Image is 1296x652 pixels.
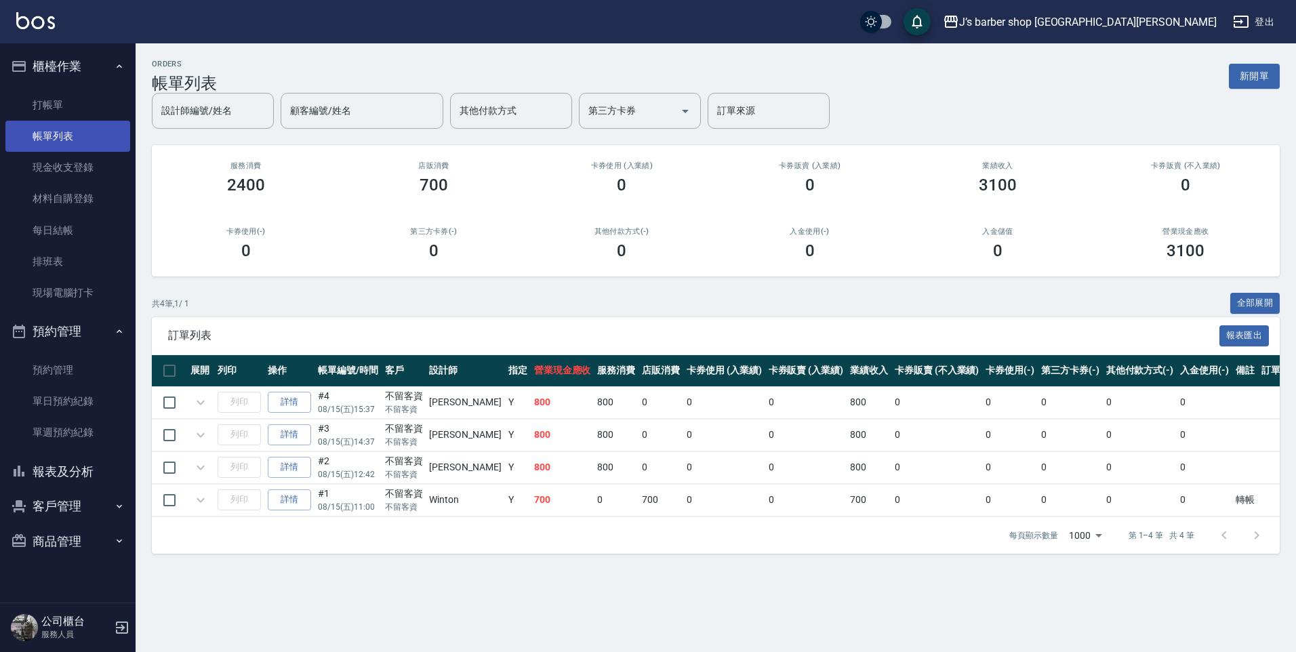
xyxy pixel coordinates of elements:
td: #4 [315,386,382,418]
button: 全部展開 [1230,293,1280,314]
td: 0 [1177,484,1232,516]
th: 展開 [187,355,214,387]
td: 800 [847,419,891,451]
h3: 700 [420,176,448,195]
p: 服務人員 [41,628,110,640]
h3: 服務消費 [168,161,323,170]
button: J’s barber shop [GEOGRAPHIC_DATA][PERSON_NAME] [937,8,1222,36]
div: J’s barber shop [GEOGRAPHIC_DATA][PERSON_NAME] [959,14,1217,30]
h2: 卡券使用(-) [168,227,323,236]
td: 0 [1103,386,1177,418]
h2: 店販消費 [356,161,511,170]
td: 0 [891,484,982,516]
h3: 帳單列表 [152,74,217,93]
td: 轉帳 [1232,484,1258,516]
h2: 營業現金應收 [1108,227,1263,236]
button: 櫃檯作業 [5,49,130,84]
td: 0 [683,386,765,418]
h2: 卡券使用 (入業績) [544,161,700,170]
td: Winton [426,484,504,516]
p: 共 4 筆, 1 / 1 [152,298,189,310]
th: 帳單編號/時間 [315,355,382,387]
td: 800 [531,451,594,483]
a: 單日預約紀錄 [5,386,130,417]
a: 詳情 [268,424,311,445]
p: 不留客資 [385,501,423,513]
div: 1000 [1064,517,1107,554]
h3: 0 [241,241,251,260]
span: 訂單列表 [168,329,1219,342]
a: 單週預約紀錄 [5,417,130,448]
th: 操作 [264,355,315,387]
th: 指定 [505,355,531,387]
h3: 0 [617,241,626,260]
th: 卡券使用(-) [982,355,1038,387]
td: 0 [982,419,1038,451]
td: 800 [594,451,639,483]
button: save [904,8,931,35]
th: 客戶 [382,355,426,387]
h5: 公司櫃台 [41,615,110,628]
div: 不留客資 [385,487,423,501]
td: 0 [1038,386,1103,418]
td: 0 [594,484,639,516]
p: 不留客資 [385,436,423,448]
td: 0 [1177,386,1232,418]
td: [PERSON_NAME] [426,386,504,418]
a: 報表匯出 [1219,328,1270,341]
button: 登出 [1228,9,1280,35]
img: Logo [16,12,55,29]
td: 0 [683,451,765,483]
button: 客戶管理 [5,489,130,524]
img: Person [11,614,38,641]
p: 08/15 (五) 14:37 [318,436,378,448]
td: Y [505,484,531,516]
p: 不留客資 [385,403,423,415]
td: #1 [315,484,382,516]
th: 設計師 [426,355,504,387]
th: 卡券販賣 (入業績) [765,355,847,387]
td: 0 [1177,451,1232,483]
td: 0 [683,484,765,516]
td: [PERSON_NAME] [426,419,504,451]
td: 700 [531,484,594,516]
a: 新開單 [1229,69,1280,82]
td: 0 [891,386,982,418]
div: 不留客資 [385,389,423,403]
a: 現金收支登錄 [5,152,130,183]
h2: 入金使用(-) [732,227,887,236]
p: 每頁顯示數量 [1009,529,1058,542]
td: 800 [594,386,639,418]
button: 報表匯出 [1219,325,1270,346]
td: [PERSON_NAME] [426,451,504,483]
td: 0 [765,419,847,451]
div: 不留客資 [385,422,423,436]
th: 卡券販賣 (不入業績) [891,355,982,387]
a: 帳單列表 [5,121,130,152]
h3: 0 [617,176,626,195]
h2: 卡券販賣 (入業績) [732,161,887,170]
th: 業績收入 [847,355,891,387]
td: Y [505,451,531,483]
td: 800 [847,386,891,418]
p: 08/15 (五) 15:37 [318,403,378,415]
h3: 0 [805,241,815,260]
td: 0 [1038,484,1103,516]
a: 現場電腦打卡 [5,277,130,308]
td: 800 [531,386,594,418]
td: 0 [639,386,683,418]
th: 其他付款方式(-) [1103,355,1177,387]
p: 08/15 (五) 11:00 [318,501,378,513]
a: 預約管理 [5,354,130,386]
button: Open [674,100,696,122]
th: 第三方卡券(-) [1038,355,1103,387]
h2: 業績收入 [920,161,1075,170]
th: 營業現金應收 [531,355,594,387]
td: 0 [1103,419,1177,451]
td: 0 [982,386,1038,418]
h2: 入金儲值 [920,227,1075,236]
td: 0 [1177,419,1232,451]
td: 0 [639,419,683,451]
a: 打帳單 [5,89,130,121]
th: 入金使用(-) [1177,355,1232,387]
